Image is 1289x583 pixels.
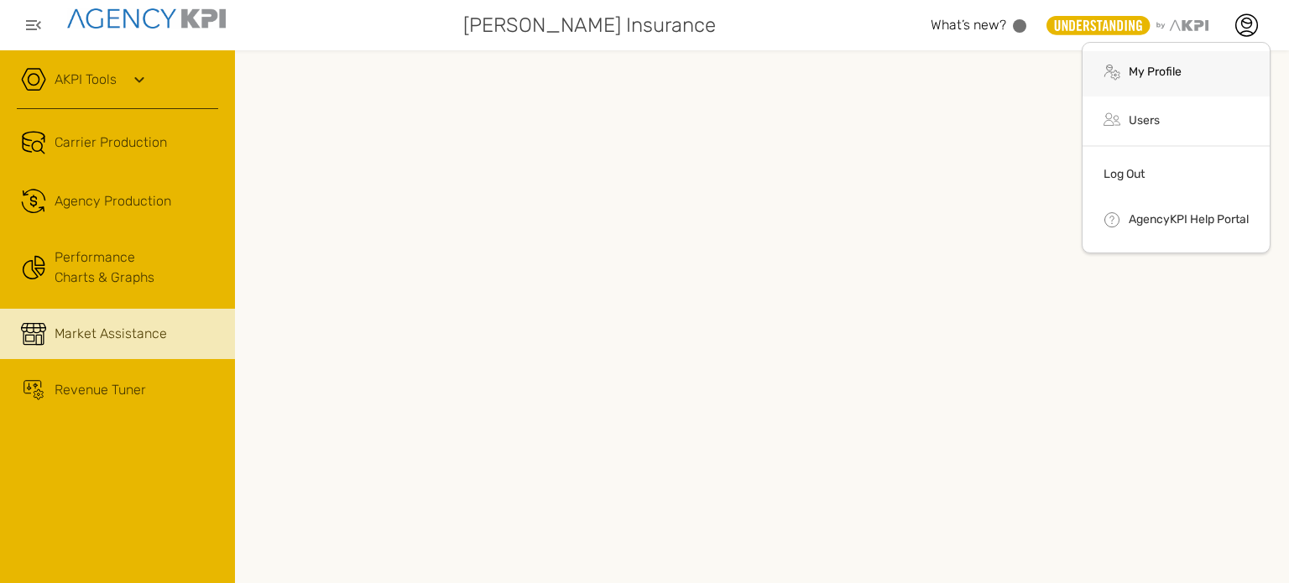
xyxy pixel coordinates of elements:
[1104,167,1145,181] a: Log Out
[463,10,716,40] span: [PERSON_NAME] Insurance
[55,191,171,211] span: Agency Production
[1129,113,1160,128] a: Users
[55,380,146,400] div: Revenue Tuner
[55,70,117,90] a: AKPI Tools
[1129,65,1182,79] a: My Profile
[931,17,1006,33] span: What’s new?
[67,8,226,29] img: agencykpi-logo-550x69-2d9e3fa8.png
[55,324,167,344] div: Market Assistance
[1129,212,1249,226] a: AgencyKPI Help Portal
